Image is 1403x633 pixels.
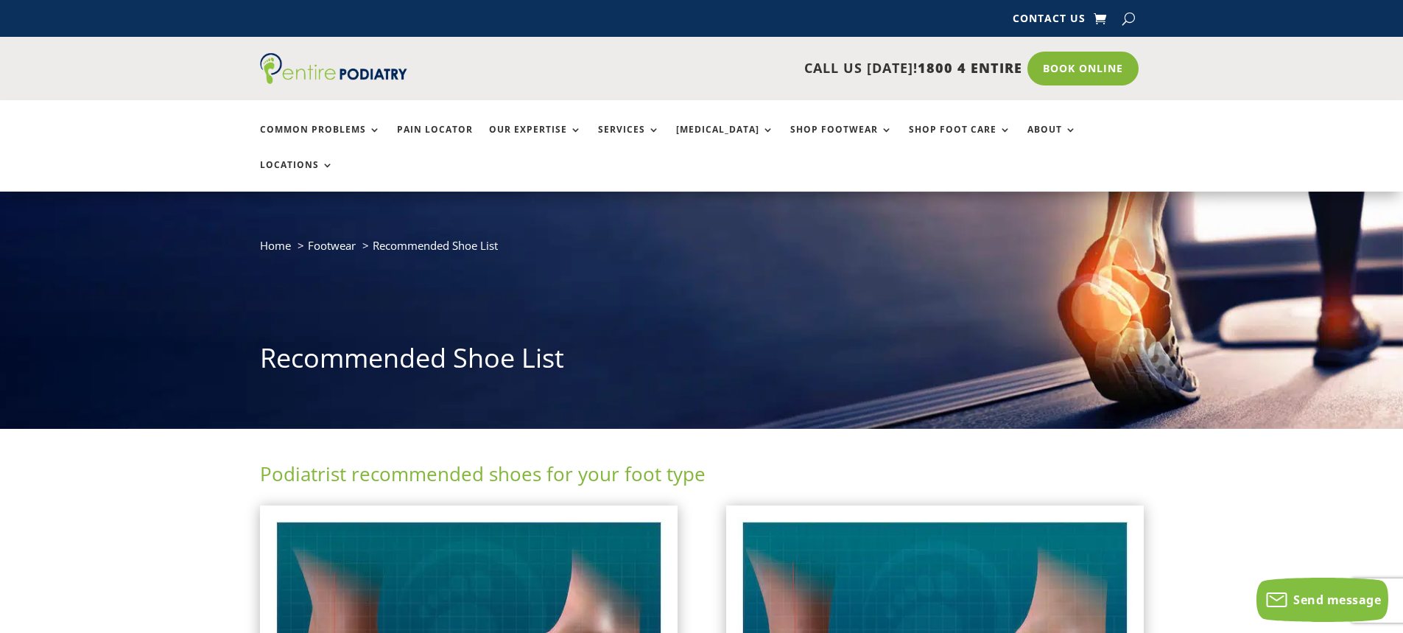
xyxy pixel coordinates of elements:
img: logo (1) [260,53,407,84]
span: 1800 4 ENTIRE [918,59,1022,77]
p: CALL US [DATE]! [464,59,1022,78]
span: Send message [1293,592,1381,608]
a: [MEDICAL_DATA] [676,125,774,156]
a: Contact Us [1013,13,1086,29]
a: Shop Foot Care [909,125,1011,156]
a: Entire Podiatry [260,72,407,87]
a: Services [598,125,660,156]
a: Locations [260,160,334,192]
a: Our Expertise [489,125,582,156]
nav: breadcrumb [260,236,1144,266]
h2: Podiatrist recommended shoes for your foot type [260,461,1144,494]
button: Send message [1256,578,1388,622]
a: Home [260,238,291,253]
a: Book Online [1027,52,1139,85]
a: Pain Locator [397,125,473,156]
a: About [1027,125,1077,156]
a: Footwear [308,238,356,253]
a: Shop Footwear [790,125,893,156]
span: Recommended Shoe List [373,238,498,253]
h1: Recommended Shoe List [260,340,1144,384]
a: Common Problems [260,125,381,156]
